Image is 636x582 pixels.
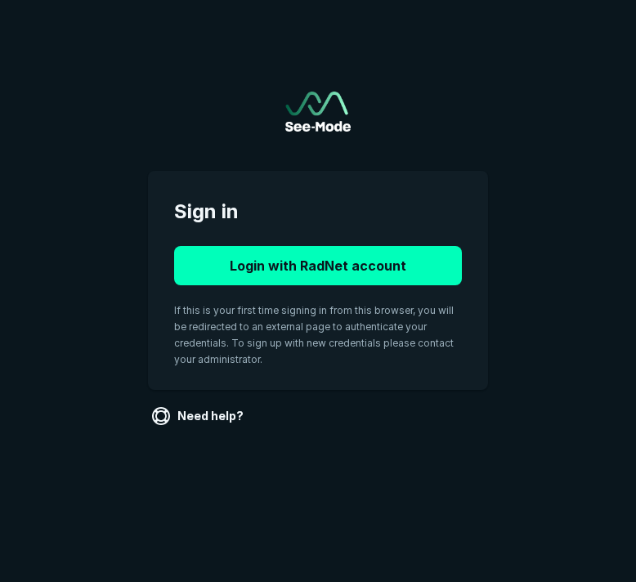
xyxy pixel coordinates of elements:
[174,304,454,365] span: If this is your first time signing in from this browser, you will be redirected to an external pa...
[148,403,250,429] a: Need help?
[174,246,462,285] button: Login with RadNet account
[285,92,351,132] a: Go to sign in
[285,92,351,132] img: See-Mode Logo
[174,197,462,226] span: Sign in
